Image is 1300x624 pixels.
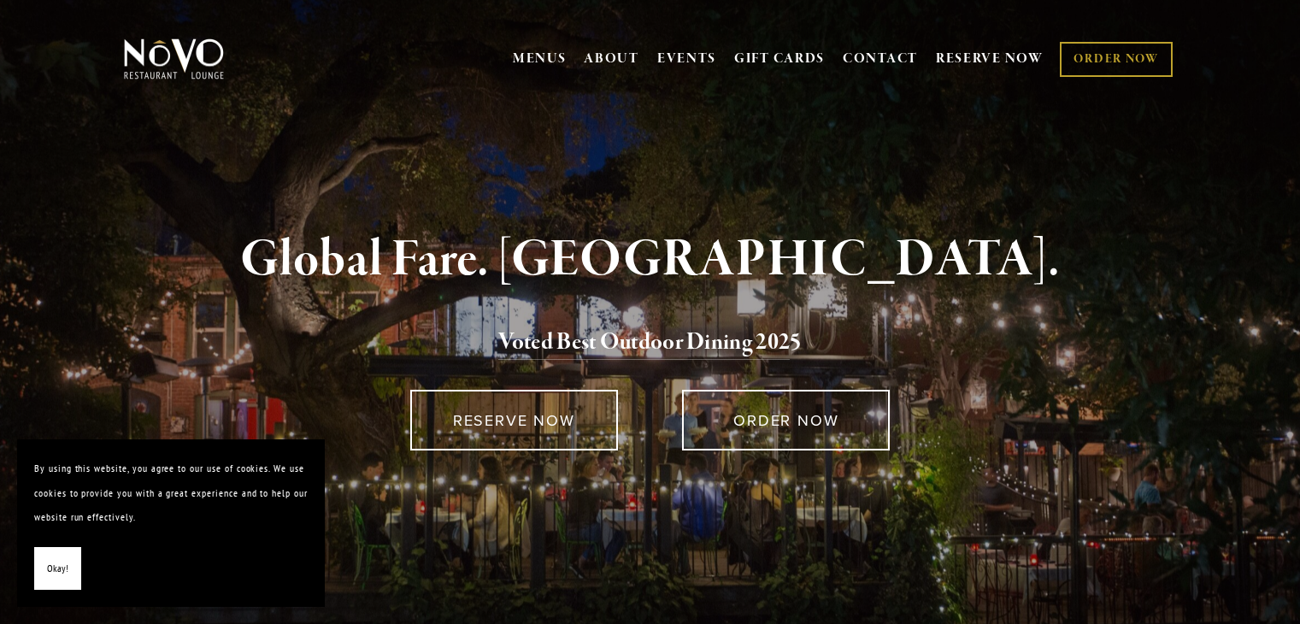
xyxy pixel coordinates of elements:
[936,43,1044,75] a: RESERVE NOW
[513,50,567,68] a: MENUS
[682,390,890,450] a: ORDER NOW
[152,325,1149,361] h2: 5
[734,43,825,75] a: GIFT CARDS
[657,50,716,68] a: EVENTS
[121,38,227,80] img: Novo Restaurant &amp; Lounge
[34,456,308,530] p: By using this website, you agree to our use of cookies. We use cookies to provide you with a grea...
[47,556,68,581] span: Okay!
[498,327,790,360] a: Voted Best Outdoor Dining 202
[240,227,1060,292] strong: Global Fare. [GEOGRAPHIC_DATA].
[34,547,81,591] button: Okay!
[410,390,618,450] a: RESERVE NOW
[17,439,325,607] section: Cookie banner
[584,50,639,68] a: ABOUT
[843,43,918,75] a: CONTACT
[1060,42,1172,77] a: ORDER NOW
